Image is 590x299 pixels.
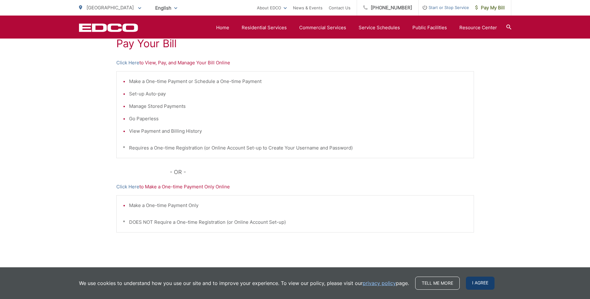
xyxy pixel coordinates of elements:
li: Make a One-time Payment Only [129,202,467,209]
span: English [151,2,182,13]
a: Click Here [116,183,139,191]
p: - OR - [170,168,474,177]
li: Make a One-time Payment or Schedule a One-time Payment [129,78,467,85]
li: Go Paperless [129,115,467,122]
a: Click Here [116,59,139,67]
li: View Payment and Billing History [129,127,467,135]
a: News & Events [293,4,323,11]
a: Tell me more [415,277,460,290]
span: [GEOGRAPHIC_DATA] [86,5,134,11]
a: Residential Services [242,24,287,31]
li: Manage Stored Payments [129,103,467,110]
a: Resource Center [459,24,497,31]
a: privacy policy [363,279,396,287]
a: Service Schedules [359,24,400,31]
li: Set-up Auto-pay [129,90,467,98]
a: About EDCO [257,4,287,11]
a: Home [216,24,229,31]
p: to View, Pay, and Manage Your Bill Online [116,59,474,67]
span: Pay My Bill [475,4,505,11]
p: * DOES NOT Require a One-time Registration (or Online Account Set-up) [123,218,467,226]
a: EDCD logo. Return to the homepage. [79,23,138,32]
a: Public Facilities [412,24,447,31]
p: to Make a One-time Payment Only Online [116,183,474,191]
p: We use cookies to understand how you use our site and to improve your experience. To view our pol... [79,279,409,287]
a: Contact Us [329,4,351,11]
a: Commercial Services [299,24,346,31]
p: * Requires a One-time Registration (or Online Account Set-up to Create Your Username and Password) [123,144,467,152]
span: I agree [466,277,495,290]
h1: Pay Your Bill [116,37,474,50]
